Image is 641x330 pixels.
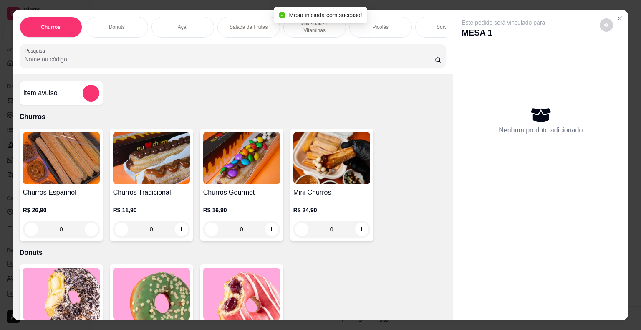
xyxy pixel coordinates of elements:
button: add-separate-item [83,85,99,102]
img: product-image [293,132,370,184]
p: Este pedido será vinculado para [462,18,545,27]
p: R$ 16,90 [203,206,280,214]
h4: Churros Tradicional [113,188,190,198]
img: product-image [203,132,280,184]
p: Açaí [178,24,188,30]
p: Salada de Frutas [230,24,268,30]
span: check-circle [279,12,285,18]
p: Sorvetes [437,24,456,30]
p: Donuts [20,248,447,258]
button: decrease-product-quantity [600,18,613,32]
p: Nenhum produto adicionado [499,125,583,135]
label: Pesquisa [25,47,48,54]
img: product-image [23,132,100,184]
p: R$ 26,90 [23,206,100,214]
img: product-image [113,132,190,184]
p: Churros [41,24,61,30]
button: Close [613,12,626,25]
p: Churros [20,112,447,122]
p: Milk shake e Vitaminas [290,20,339,34]
p: R$ 24,90 [293,206,370,214]
input: Pesquisa [25,55,435,63]
p: Picolés [372,24,389,30]
h4: Churros Espanhol [23,188,100,198]
p: Donuts [109,24,125,30]
span: Mesa iniciada com sucesso! [289,12,362,18]
h4: Item avulso [23,88,58,98]
p: MESA 1 [462,27,545,38]
p: R$ 11,90 [113,206,190,214]
img: product-image [113,268,190,320]
img: product-image [23,268,100,320]
h4: Mini Churros [293,188,370,198]
img: product-image [203,268,280,320]
h4: Churros Gourmet [203,188,280,198]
